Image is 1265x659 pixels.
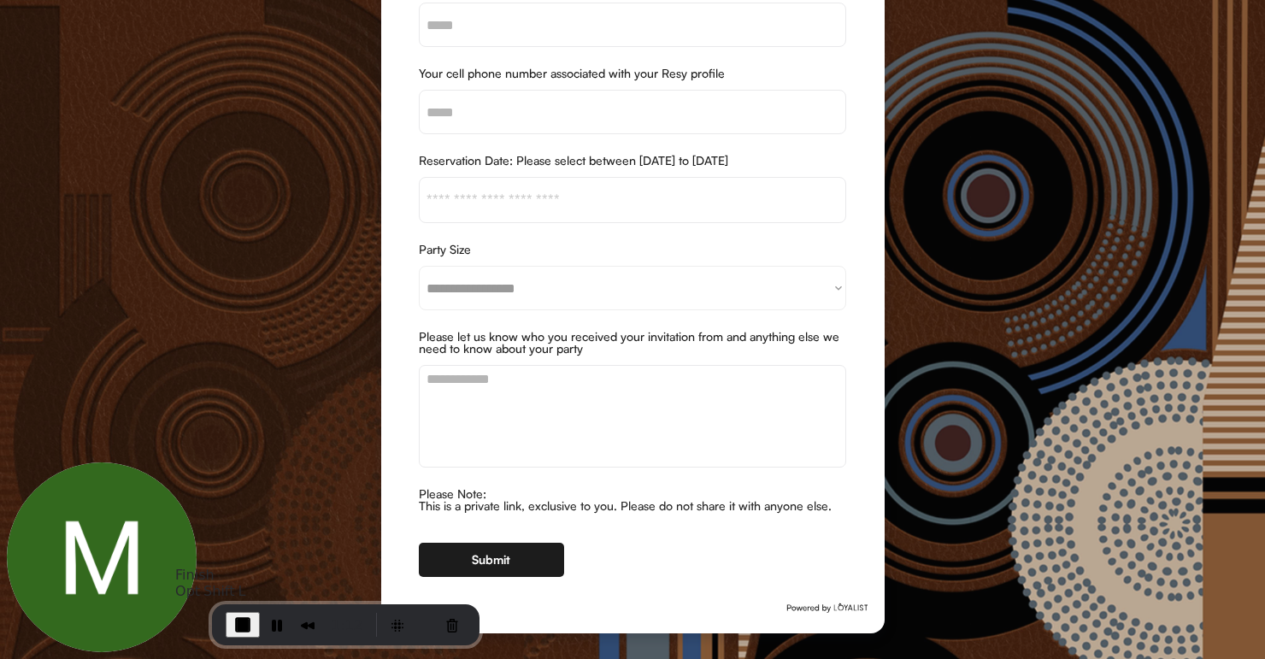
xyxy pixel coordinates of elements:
[419,68,846,79] div: Your cell phone number associated with your Resy profile
[419,155,846,167] div: Reservation Date: Please select between [DATE] to [DATE]
[419,331,846,355] div: Please let us know who you received your invitation from and anything else we need to know about ...
[472,554,510,566] div: Submit
[419,244,846,256] div: Party Size
[419,488,832,512] div: Please Note: This is a private link, exclusive to you. Please do not share it with anyone else.
[786,599,868,616] img: Group%2048096278.svg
